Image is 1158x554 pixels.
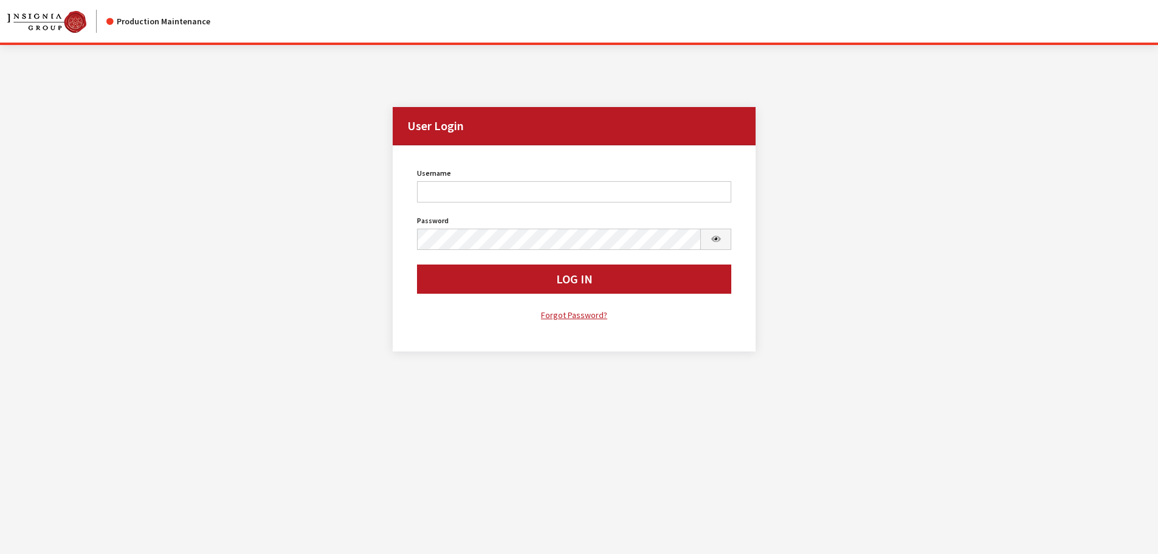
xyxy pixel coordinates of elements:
h2: User Login [393,107,756,145]
a: Forgot Password? [417,308,732,322]
div: Production Maintenance [106,15,210,28]
label: Password [417,215,449,226]
button: Log In [417,265,732,294]
img: Catalog Maintenance [7,11,86,33]
button: Show Password [700,229,732,250]
label: Username [417,168,451,179]
a: Insignia Group logo [7,10,106,33]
